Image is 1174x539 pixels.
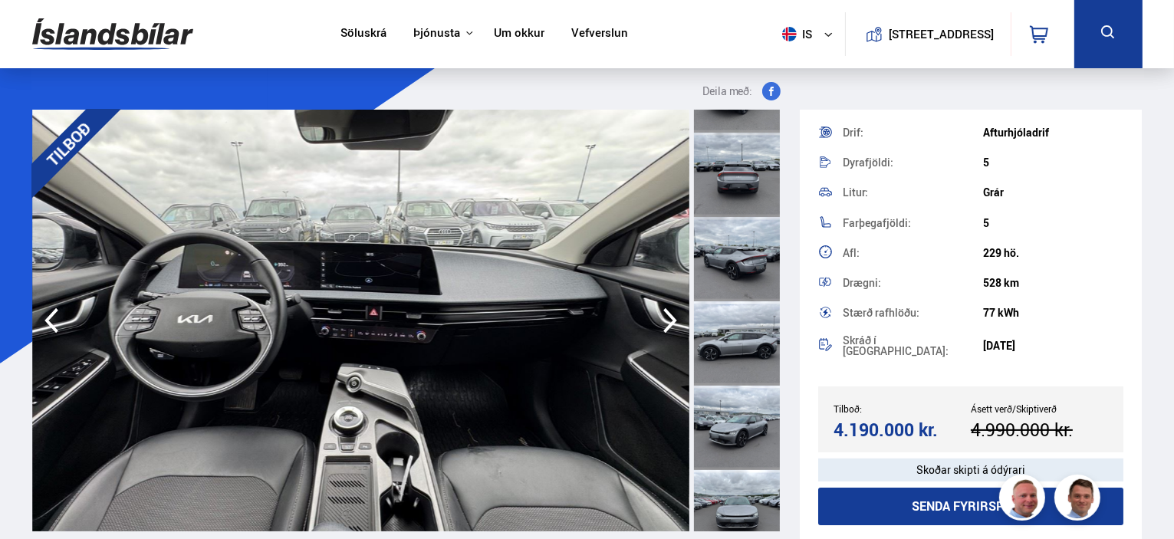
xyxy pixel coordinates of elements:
div: 528 km [983,277,1123,289]
button: Senda fyrirspurn [818,488,1124,525]
div: Grár [983,186,1123,199]
div: [DATE] [983,340,1123,352]
div: Afturhjóladrif [983,127,1123,139]
div: Tilboð: [834,403,971,414]
div: 5 [983,217,1123,229]
button: Deila með: [696,82,787,100]
div: Drif: [843,127,983,138]
div: Drægni: [843,278,983,288]
button: Þjónusta [413,26,460,41]
div: 77 kWh [983,307,1123,319]
img: 3527097.jpeg [32,110,689,531]
a: Vefverslun [571,26,628,42]
div: 5 [983,156,1123,169]
span: is [776,27,814,41]
div: Litur: [843,187,983,198]
div: Stærð rafhlöðu: [843,307,983,318]
img: G0Ugv5HjCgRt.svg [32,9,193,59]
img: siFngHWaQ9KaOqBr.png [1001,477,1047,523]
span: Deila með: [702,82,753,100]
div: Ásett verð/Skiptiverð [971,403,1108,414]
div: 4.990.000 kr. [971,419,1103,440]
div: TILBOÐ [11,87,126,202]
button: Opna LiveChat spjallviðmót [12,6,58,52]
div: Skráð í [GEOGRAPHIC_DATA]: [843,335,983,357]
img: FbJEzSuNWCJXmdc-.webp [1057,477,1103,523]
button: [STREET_ADDRESS] [895,28,988,41]
div: 229 hö. [983,247,1123,259]
div: Dyrafjöldi: [843,157,983,168]
a: Söluskrá [340,26,386,42]
a: Um okkur [494,26,544,42]
div: 4.190.000 kr. [834,419,966,440]
img: svg+xml;base64,PHN2ZyB4bWxucz0iaHR0cDovL3d3dy53My5vcmcvMjAwMC9zdmciIHdpZHRoPSI1MTIiIGhlaWdodD0iNT... [782,27,797,41]
div: Farþegafjöldi: [843,218,983,228]
div: Afl: [843,248,983,258]
a: [STREET_ADDRESS] [853,12,1002,56]
button: is [776,12,845,57]
div: Skoðar skipti á ódýrari [818,458,1124,481]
